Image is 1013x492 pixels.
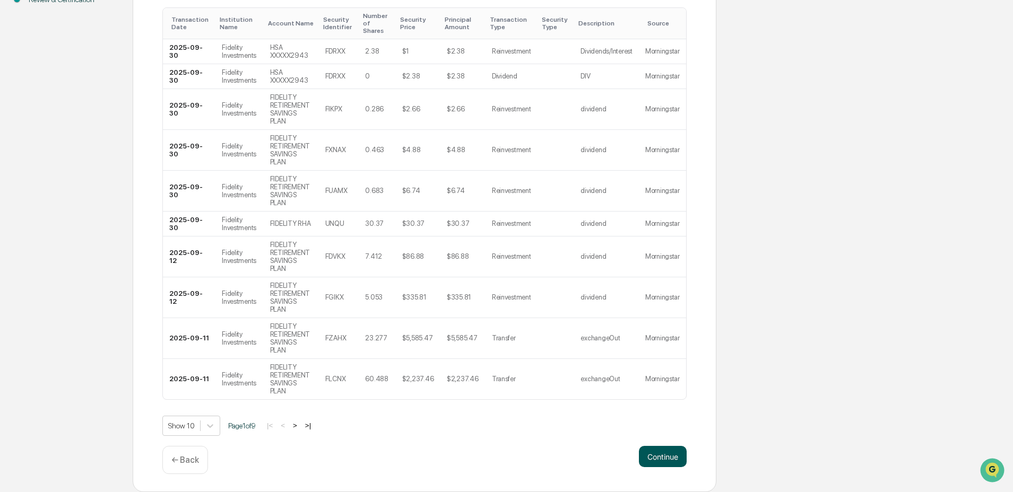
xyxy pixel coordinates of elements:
[581,252,606,260] div: dividend
[222,216,257,232] div: Fidelity Investments
[222,289,257,305] div: Fidelity Investments
[542,16,570,31] div: Toggle SortBy
[6,129,73,148] a: 🖐️Preclearance
[163,277,215,318] td: 2025-09-12
[11,155,19,163] div: 🔎
[222,249,257,265] div: Fidelity Investments
[647,20,682,27] div: Toggle SortBy
[492,187,531,195] div: Reinvestment
[325,375,346,383] div: FLCNX
[581,47,632,55] div: Dividends/Interest
[639,446,687,467] button: Continue
[402,293,427,301] div: $335.81
[171,16,211,31] div: Toggle SortBy
[264,359,319,399] td: FIDELITY RETIREMENT SAVINGS PLAN
[163,130,215,171] td: 2025-09-30
[11,22,193,39] p: How can we help?
[581,219,606,227] div: dividend
[264,39,319,64] td: HSA XXXXX2943
[365,105,384,113] div: 0.286
[402,187,420,195] div: $6.74
[492,105,531,113] div: Reinvestment
[325,334,347,342] div: FZAHX
[402,105,420,113] div: $2.66
[639,171,686,212] td: Morningstar
[400,16,436,31] div: Toggle SortBy
[402,146,421,154] div: $4.88
[402,47,409,55] div: $1
[402,219,425,227] div: $30.37
[163,318,215,359] td: 2025-09-11
[365,187,384,195] div: 0.683
[222,371,257,387] div: Fidelity Investments
[264,171,319,212] td: FIDELITY RETIREMENT SAVINGS PLAN
[639,277,686,318] td: Morningstar
[163,64,215,89] td: 2025-09-30
[447,47,465,55] div: $2.38
[447,375,479,383] div: $2,237.46
[222,183,257,199] div: Fidelity Investments
[220,16,259,31] div: Toggle SortBy
[581,105,606,113] div: dividend
[365,72,370,80] div: 0
[180,84,193,97] button: Start new chat
[447,334,478,342] div: $5,585.47
[106,180,128,188] span: Pylon
[222,330,257,346] div: Fidelity Investments
[492,252,531,260] div: Reinvestment
[222,101,257,117] div: Fidelity Investments
[492,219,531,227] div: Reinvestment
[447,146,465,154] div: $4.88
[264,212,319,236] td: FIDELITY RHA
[75,179,128,188] a: Powered byPylon
[21,134,68,144] span: Preclearance
[365,293,383,301] div: 5.053
[163,212,215,236] td: 2025-09-30
[578,20,634,27] div: Toggle SortBy
[447,72,465,80] div: $2.38
[492,146,531,154] div: Reinvestment
[264,236,319,277] td: FIDELITY RETIREMENT SAVINGS PLAN
[163,236,215,277] td: 2025-09-12
[639,89,686,130] td: Morningstar
[228,421,256,430] span: Page 1 of 9
[222,43,257,59] div: Fidelity Investments
[581,293,606,301] div: dividend
[325,252,345,260] div: FDVKX
[447,105,465,113] div: $2.66
[447,187,465,195] div: $6.74
[222,68,257,84] div: Fidelity Investments
[639,236,686,277] td: Morningstar
[365,47,379,55] div: 2.38
[492,72,517,80] div: Dividend
[492,293,531,301] div: Reinvestment
[447,252,469,260] div: $86.88
[264,130,319,171] td: FIDELITY RETIREMENT SAVINGS PLAN
[365,334,387,342] div: 23.277
[302,421,314,430] button: >|
[492,334,516,342] div: Transfer
[264,277,319,318] td: FIDELITY RETIREMENT SAVINGS PLAN
[445,16,481,31] div: Toggle SortBy
[325,187,348,195] div: FUAMX
[447,219,469,227] div: $30.37
[77,135,85,143] div: 🗄️
[325,293,344,301] div: FGIKX
[639,212,686,236] td: Morningstar
[402,252,424,260] div: $86.88
[325,72,345,80] div: FDRXX
[639,39,686,64] td: Morningstar
[581,187,606,195] div: dividend
[581,334,620,342] div: exchangeOut
[639,64,686,89] td: Morningstar
[268,20,315,27] div: Toggle SortBy
[163,89,215,130] td: 2025-09-30
[163,39,215,64] td: 2025-09-30
[402,375,434,383] div: $2,237.46
[36,81,174,92] div: Start new chat
[492,47,531,55] div: Reinvestment
[365,375,388,383] div: 60.488
[264,318,319,359] td: FIDELITY RETIREMENT SAVINGS PLAN
[11,135,19,143] div: 🖐️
